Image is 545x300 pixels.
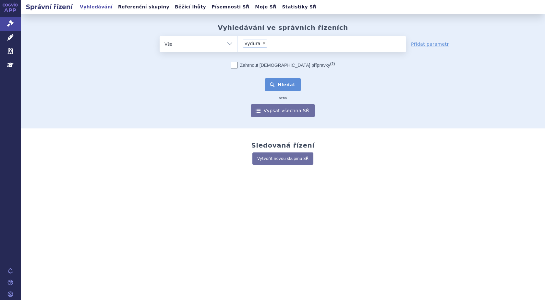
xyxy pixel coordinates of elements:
[280,3,318,11] a: Statistiky SŘ
[218,24,348,31] h2: Vyhledávání ve správních řízeních
[251,104,315,117] a: Vypsat všechna SŘ
[173,3,208,11] a: Běžící lhůty
[262,41,266,45] span: ×
[269,39,293,47] input: vydura
[251,141,314,149] h2: Sledovaná řízení
[231,62,335,68] label: Zahrnout [DEMOGRAPHIC_DATA] přípravky
[21,2,78,11] h2: Správní řízení
[252,152,313,165] a: Vytvořit novou skupinu SŘ
[276,96,290,100] i: nebo
[265,78,301,91] button: Hledat
[330,62,335,66] abbr: (?)
[245,41,260,46] span: vydura
[78,3,115,11] a: Vyhledávání
[210,3,251,11] a: Písemnosti SŘ
[116,3,171,11] a: Referenční skupiny
[411,41,449,47] a: Přidat parametr
[253,3,278,11] a: Moje SŘ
